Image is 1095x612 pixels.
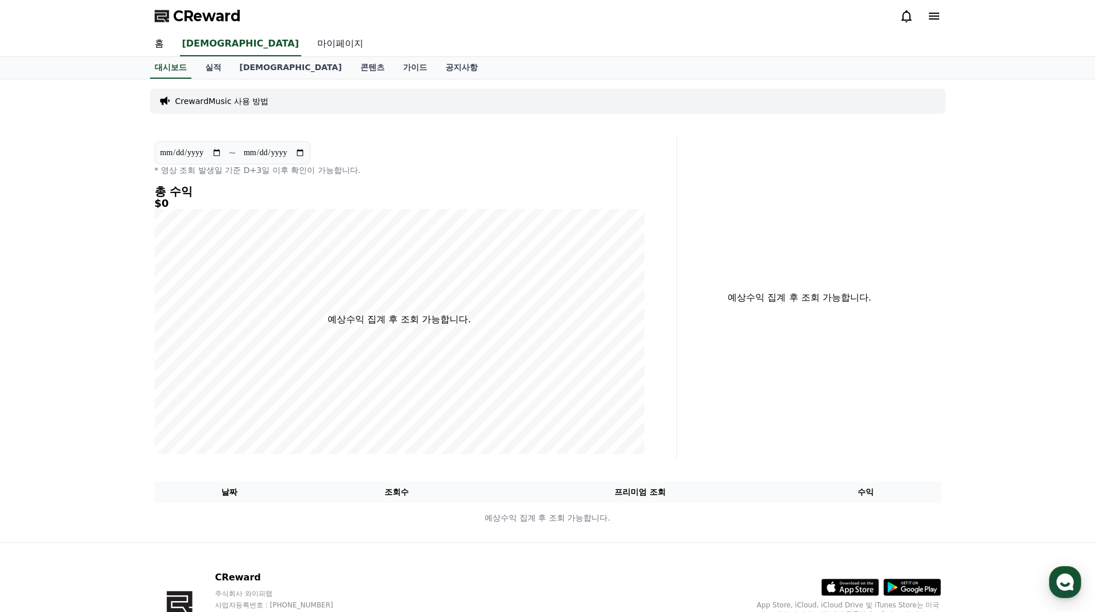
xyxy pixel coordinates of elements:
[230,57,351,79] a: [DEMOGRAPHIC_DATA]
[155,512,940,524] p: 예상수익 집계 후 조회 가능합니다.
[3,364,76,393] a: 홈
[155,185,644,198] h4: 총 수익
[328,313,471,326] p: 예상수익 집계 후 조회 가능합니다.
[155,198,644,209] h5: $0
[155,7,241,25] a: CReward
[150,57,191,79] a: 대시보드
[180,32,301,56] a: [DEMOGRAPHIC_DATA]
[215,589,355,598] p: 주식회사 와이피랩
[304,482,489,503] th: 조회수
[145,32,173,56] a: 홈
[686,291,913,305] p: 예상수익 집계 후 조회 가능합니다.
[394,57,436,79] a: 가이드
[196,57,230,79] a: 실적
[308,32,372,56] a: 마이페이지
[229,146,236,160] p: ~
[76,364,148,393] a: 대화
[175,95,269,107] a: CrewardMusic 사용 방법
[155,482,305,503] th: 날짜
[155,164,644,176] p: * 영상 조회 발생일 기준 D+3일 이후 확인이 가능합니다.
[351,57,394,79] a: 콘텐츠
[489,482,791,503] th: 프리미엄 조회
[436,57,487,79] a: 공지사항
[215,571,355,584] p: CReward
[178,382,191,391] span: 설정
[215,601,355,610] p: 사업자등록번호 : [PHONE_NUMBER]
[148,364,221,393] a: 설정
[791,482,941,503] th: 수익
[36,382,43,391] span: 홈
[105,382,119,391] span: 대화
[173,7,241,25] span: CReward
